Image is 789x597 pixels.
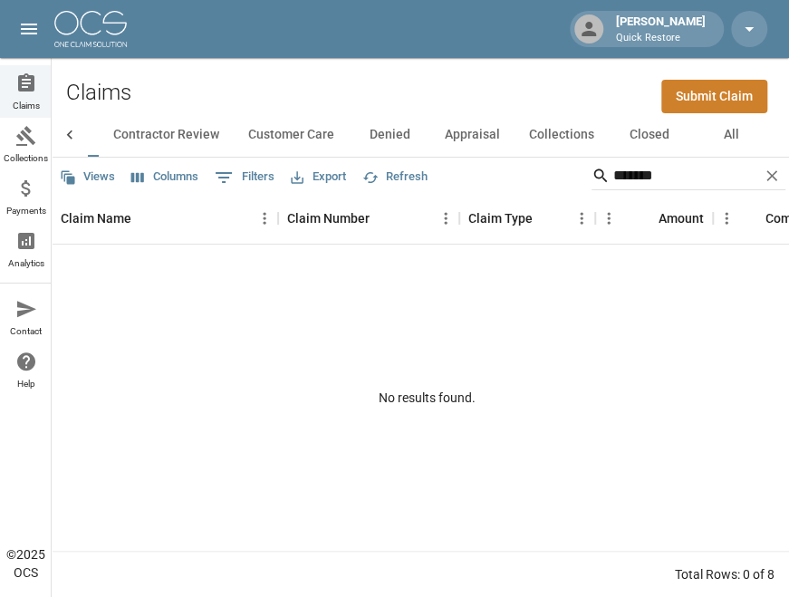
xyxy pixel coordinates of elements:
span: Help [17,380,35,389]
div: © 2025 OCS [6,545,45,582]
img: ocs-logo-white-transparent.png [54,11,127,47]
div: Claim Type [468,193,533,244]
div: Claim Number [278,193,459,244]
button: Denied [349,113,430,157]
div: dynamic tabs [17,113,682,157]
button: Views [55,163,120,191]
div: Claim Type [459,193,595,244]
span: Analytics [8,259,44,268]
button: Menu [568,205,595,232]
button: Show filters [210,163,279,192]
button: Export [286,163,351,191]
button: Sort [533,206,558,231]
div: Amount [595,193,713,244]
button: Contractor Review [99,113,234,157]
span: Claims [13,101,40,111]
button: Menu [432,205,459,232]
button: Refresh [358,163,432,191]
div: Claim Number [287,193,370,244]
span: Payments [6,207,46,216]
div: Claim Name [52,193,278,244]
p: Quick Restore [616,31,706,46]
span: Contact [10,327,42,336]
div: Total Rows: 0 of 8 [675,565,775,583]
button: Appraisal [430,113,515,157]
button: Collections [515,113,609,157]
div: Claim Name [61,193,131,244]
div: Amount [659,193,704,244]
button: Sort [740,206,765,231]
button: Sort [633,206,659,231]
div: [PERSON_NAME] [609,13,713,45]
button: Menu [251,205,278,232]
button: Closed [609,113,690,157]
a: Submit Claim [661,80,767,113]
button: Menu [713,205,740,232]
button: Sort [131,206,157,231]
button: Customer Care [234,113,349,157]
button: Menu [595,205,622,232]
span: Collections [4,154,48,163]
button: All [690,113,772,157]
button: open drawer [11,11,47,47]
button: Select columns [127,163,203,191]
h2: Claims [66,80,131,106]
button: Clear [758,162,785,189]
div: Search [592,161,785,194]
button: Sort [370,206,395,231]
